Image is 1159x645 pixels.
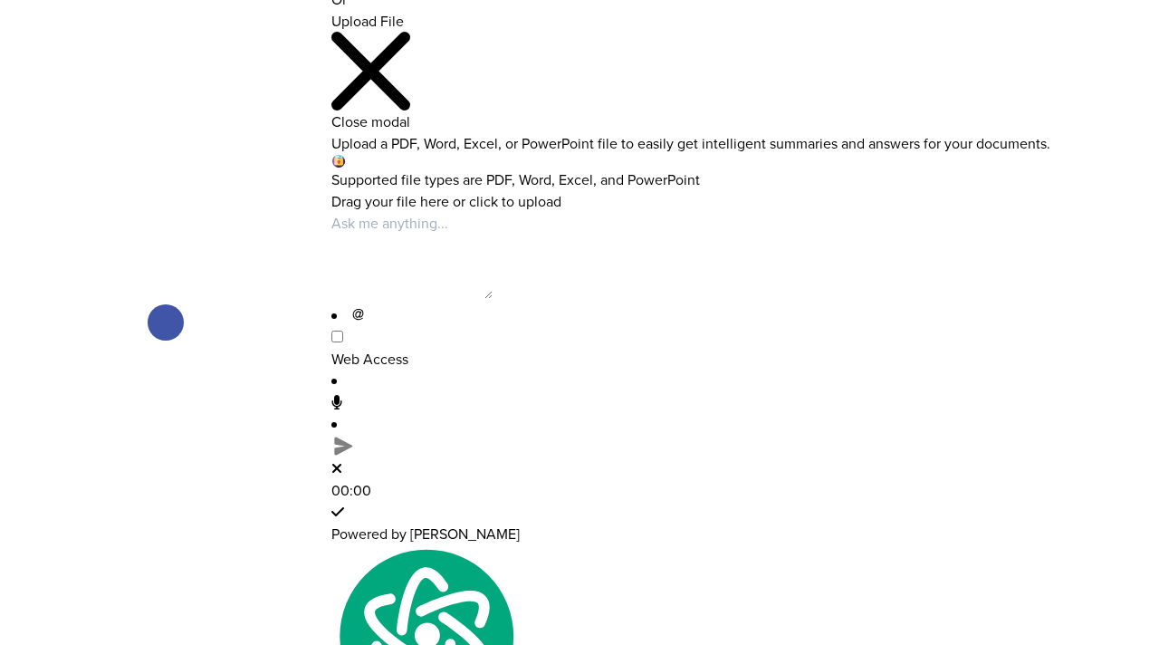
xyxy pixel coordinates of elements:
p: Upload a PDF, Word, Excel, or PowerPoint file to easily get intelligent summaries and answers for... [331,132,1159,154]
div: 00:00 [331,479,1159,501]
span: Close modal [331,111,410,131]
span: Supported file types are PDF, Word, Excel, and PowerPoint [331,169,700,189]
h3: Upload File [331,10,1159,32]
button: Close modal [331,32,410,132]
input: Web Access [331,331,343,342]
span: Web Access [331,349,408,369]
span: Drag your file here or click to upload [331,191,561,211]
img: zBcBszGtUUreMAAAAAElFTkSuQmCC [331,435,354,457]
